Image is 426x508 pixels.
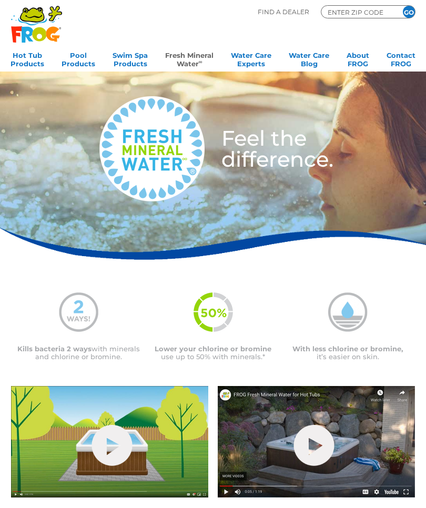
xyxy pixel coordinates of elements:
[11,345,146,361] p: with minerals and chlorine or bromine.
[113,48,148,69] a: Swim SpaProducts
[59,292,98,332] img: mineral-water-2-ways
[258,5,309,18] p: Find A Dealer
[62,48,95,69] a: PoolProducts
[11,386,208,497] img: fmw-hot-tub-cover-1
[165,48,214,69] a: Fresh MineralWater∞
[280,345,415,361] p: it’s easier on skin.
[218,386,415,497] img: fmw-hot-tub-cover-2
[328,292,368,332] img: mineral-water-less-chlorine
[387,48,415,69] a: ContactFROG
[403,6,415,18] input: GO
[155,344,271,353] span: Lower your chlorine or bromine
[221,128,391,170] h3: Feel the difference.
[289,48,329,69] a: Water CareBlog
[194,292,233,332] img: fmw-50percent-icon
[146,345,280,361] p: use up to 50% with minerals.*
[327,7,390,17] input: Zip Code Form
[99,96,205,201] img: fresh-mineral-water-logo-medium
[231,48,271,69] a: Water CareExperts
[11,48,44,69] a: Hot TubProducts
[292,344,403,353] span: With less chlorine or bromine,
[347,48,369,69] a: AboutFROG
[199,59,202,65] sup: ∞
[17,344,92,353] span: Kills bacteria 2 ways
